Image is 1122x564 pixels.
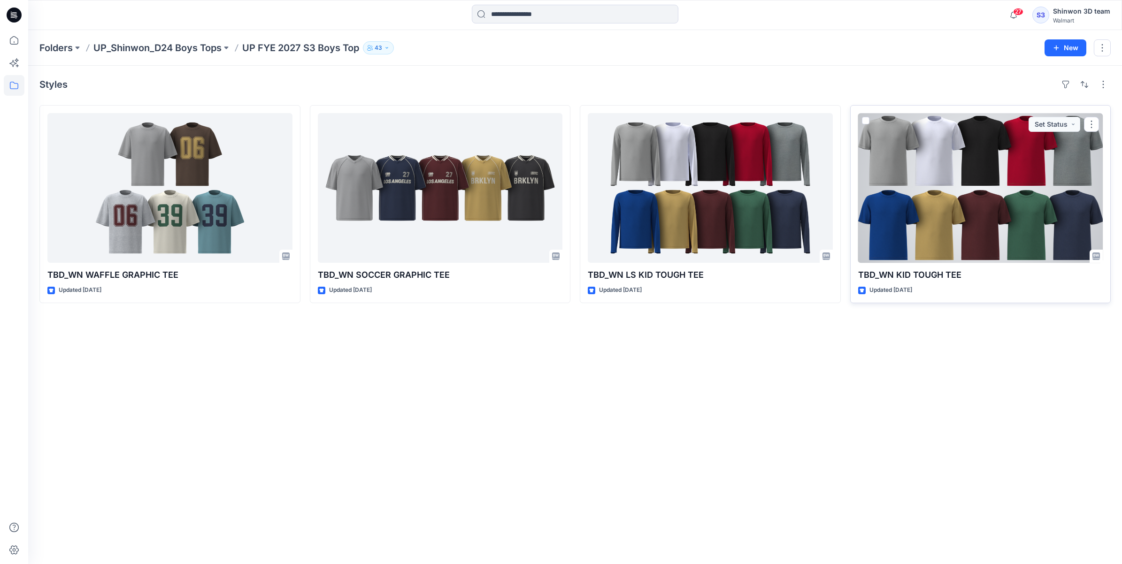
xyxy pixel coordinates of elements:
[1013,8,1023,15] span: 27
[858,113,1103,263] a: TBD_WN KID TOUGH TEE
[599,285,642,295] p: Updated [DATE]
[93,41,222,54] a: UP_Shinwon_D24 Boys Tops
[39,79,68,90] h4: Styles
[318,113,563,263] a: TBD_WN SOCCER GRAPHIC TEE
[363,41,394,54] button: 43
[1053,17,1110,24] div: Walmart
[39,41,73,54] a: Folders
[869,285,912,295] p: Updated [DATE]
[1053,6,1110,17] div: Shinwon 3D team
[1032,7,1049,23] div: S3
[588,268,833,282] p: TBD_WN LS KID TOUGH TEE
[242,41,359,54] p: UP FYE 2027 S3 Boys Top
[47,268,292,282] p: TBD_WN WAFFLE GRAPHIC TEE
[318,268,563,282] p: TBD_WN SOCCER GRAPHIC TEE
[858,268,1103,282] p: TBD_WN KID TOUGH TEE
[47,113,292,263] a: TBD_WN WAFFLE GRAPHIC TEE
[59,285,101,295] p: Updated [DATE]
[588,113,833,263] a: TBD_WN LS KID TOUGH TEE
[375,43,382,53] p: 43
[329,285,372,295] p: Updated [DATE]
[1045,39,1086,56] button: New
